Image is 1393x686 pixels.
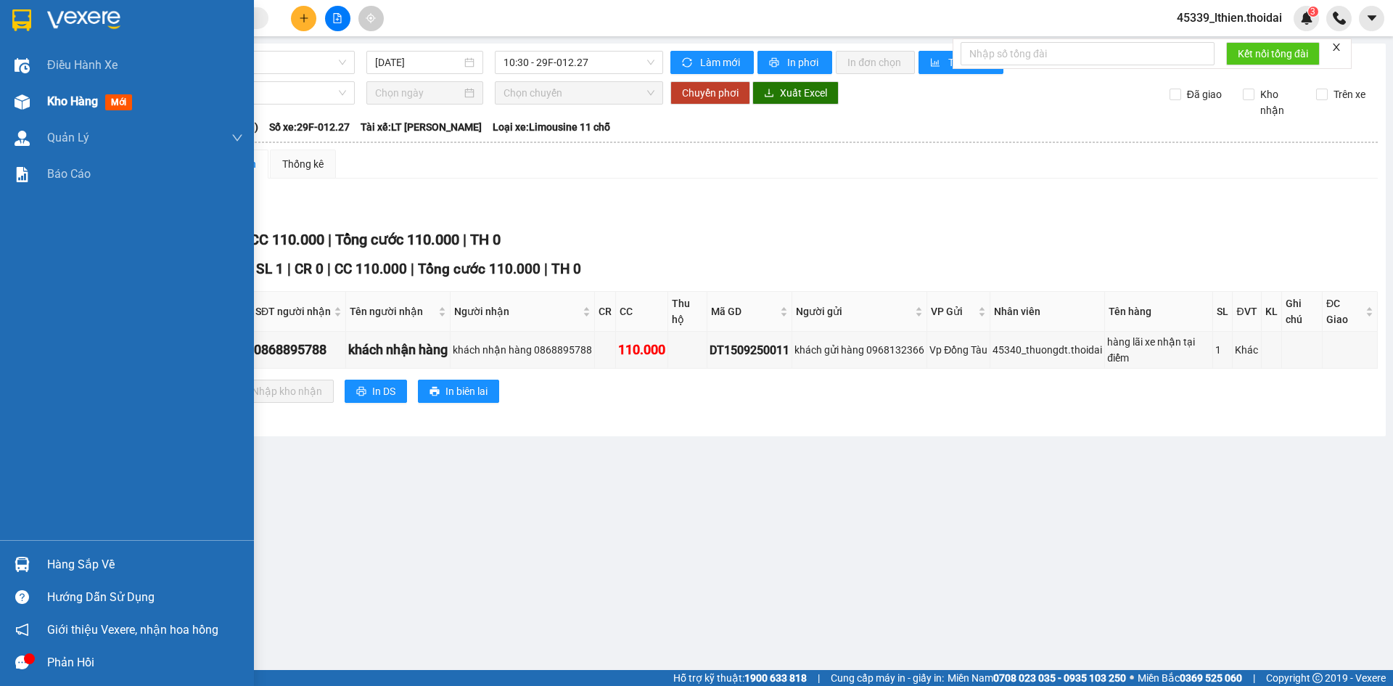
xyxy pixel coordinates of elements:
span: Tổng cước 110.000 [335,231,459,248]
span: Cung cấp máy in - giấy in: [831,670,944,686]
button: syncLàm mới [670,51,754,74]
span: Kho hàng [47,94,98,108]
button: caret-down [1359,6,1384,31]
span: caret-down [1365,12,1378,25]
input: 15/09/2025 [375,54,461,70]
button: printerIn phơi [757,51,832,74]
th: SL [1213,292,1233,332]
div: 45340_thuongdt.thoidai [993,342,1102,358]
span: TH 0 [470,231,501,248]
span: CR 0 [295,261,324,277]
strong: 0369 525 060 [1180,672,1242,684]
input: Chọn ngày [375,85,461,101]
div: 1 [1215,342,1230,358]
th: Ghi chú [1282,292,1323,332]
td: DT1509250011 [707,332,792,369]
div: Vp Đồng Tàu [929,342,987,358]
img: solution-icon [15,167,30,182]
span: Tên người nhận [350,303,435,319]
strong: 0708 023 035 - 0935 103 250 [993,672,1126,684]
button: downloadNhập kho nhận [224,380,334,403]
div: 110.000 [618,340,665,360]
span: In phơi [787,54,821,70]
img: logo [7,52,17,126]
td: khách nhận hàng [346,332,451,369]
span: ⚪️ [1130,675,1134,681]
span: download [764,88,774,99]
th: CR [595,292,616,332]
th: Thu hộ [668,292,707,332]
div: hàng lãi xe nhận tại điểm [1107,334,1210,366]
div: khách gửi hàng 0968132366 [794,342,924,358]
span: Chuyển phát nhanh: [GEOGRAPHIC_DATA] - [GEOGRAPHIC_DATA] [22,62,147,114]
div: 0868895788 [254,340,343,360]
strong: CÔNG TY TNHH DỊCH VỤ DU LỊCH THỜI ĐẠI [25,12,143,59]
button: plus [291,6,316,31]
span: SL 1 [256,261,284,277]
span: printer [356,386,366,398]
span: In biên lai [445,383,488,399]
span: close [1331,42,1341,52]
img: phone-icon [1333,12,1346,25]
img: icon-new-feature [1300,12,1313,25]
span: Tài xế: LT [PERSON_NAME] [361,119,482,135]
span: file-add [332,13,342,23]
span: Miền Bắc [1138,670,1242,686]
span: Giới thiệu Vexere, nhận hoa hồng [47,621,218,639]
span: ĐC Giao [1326,295,1363,327]
img: warehouse-icon [15,58,30,73]
span: Mã GD [711,303,777,319]
span: sync [682,57,694,69]
span: aim [366,13,376,23]
span: 45339_lthien.thoidai [1165,9,1294,27]
div: Khác [1235,342,1258,358]
span: | [328,231,332,248]
span: | [287,261,291,277]
button: Kết nối tổng đài [1226,42,1320,65]
button: In đơn chọn [836,51,915,74]
span: Loại xe: Limousine 11 chỗ [493,119,610,135]
span: Hỗ trợ kỹ thuật: [673,670,807,686]
span: | [463,231,467,248]
th: KL [1262,292,1282,332]
span: down [231,132,243,144]
img: warehouse-icon [15,131,30,146]
button: printerIn DS [345,380,407,403]
th: Tên hàng [1105,292,1213,332]
th: ĐVT [1233,292,1261,332]
span: | [1253,670,1255,686]
span: VP Gửi [931,303,975,319]
span: 3 [1310,7,1315,17]
span: Xuất Excel [780,85,827,101]
span: SĐT người nhận [255,303,331,319]
div: khách nhận hàng 0868895788 [453,342,592,358]
div: Phản hồi [47,652,243,674]
span: printer [769,57,781,69]
span: Số xe: 29F-012.27 [269,119,350,135]
span: Kho nhận [1254,86,1305,118]
span: Điều hành xe [47,56,118,74]
img: warehouse-icon [15,557,30,572]
input: Nhập số tổng đài [961,42,1215,65]
span: Trên xe [1328,86,1371,102]
span: LH1509250014 [152,97,239,113]
button: file-add [325,6,350,31]
span: question-circle [15,590,29,604]
span: Kết nối tổng đài [1238,46,1308,62]
button: bar-chartThống kê [919,51,1003,74]
td: 0868895788 [252,332,346,369]
span: Người gửi [796,303,912,319]
span: bar-chart [930,57,942,69]
div: Hàng sắp về [47,554,243,576]
button: aim [358,6,384,31]
span: | [327,261,331,277]
button: printerIn biên lai [418,380,499,403]
span: printer [430,386,440,398]
span: plus [299,13,309,23]
button: Chuyển phơi [670,81,750,105]
div: Hướng dẫn sử dụng [47,587,243,608]
span: Chọn chuyến [504,82,654,104]
button: downloadXuất Excel [752,81,839,105]
img: logo-vxr [12,9,31,31]
span: notification [15,623,29,637]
